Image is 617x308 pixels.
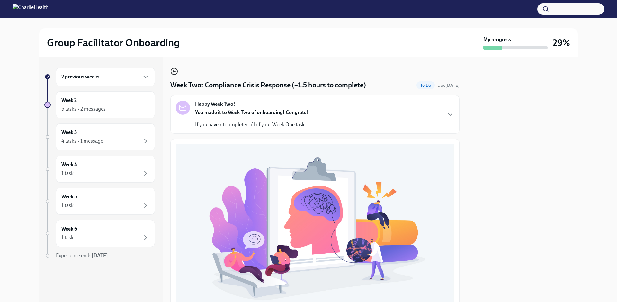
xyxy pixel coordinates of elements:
[437,83,460,88] span: Due
[44,123,155,150] a: Week 34 tasks • 1 message
[61,129,77,136] h6: Week 3
[56,252,108,258] span: Experience ends
[170,80,366,90] h4: Week Two: Compliance Crisis Response (~1.5 hours to complete)
[44,188,155,215] a: Week 51 task
[437,82,460,88] span: September 22nd, 2025 09:00
[61,161,77,168] h6: Week 4
[61,225,77,232] h6: Week 6
[92,252,108,258] strong: [DATE]
[61,234,74,241] div: 1 task
[195,101,235,108] strong: Happy Week Two!
[61,105,106,113] div: 5 tasks • 2 messages
[56,68,155,86] div: 2 previous weeks
[553,37,570,49] h3: 29%
[44,91,155,118] a: Week 25 tasks • 2 messages
[61,73,99,80] h6: 2 previous weeks
[416,83,435,88] span: To Do
[195,121,308,128] p: If you haven't completed all of your Week One task...
[61,170,74,177] div: 1 task
[44,156,155,183] a: Week 41 task
[47,36,180,49] h2: Group Facilitator Onboarding
[61,97,77,104] h6: Week 2
[445,83,460,88] strong: [DATE]
[61,202,74,209] div: 1 task
[61,138,103,145] div: 4 tasks • 1 message
[61,193,77,200] h6: Week 5
[13,4,49,14] img: CharlieHealth
[195,109,308,115] strong: You made it to Week Two of onboarding! Congrats!
[44,220,155,247] a: Week 61 task
[483,36,511,43] strong: My progress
